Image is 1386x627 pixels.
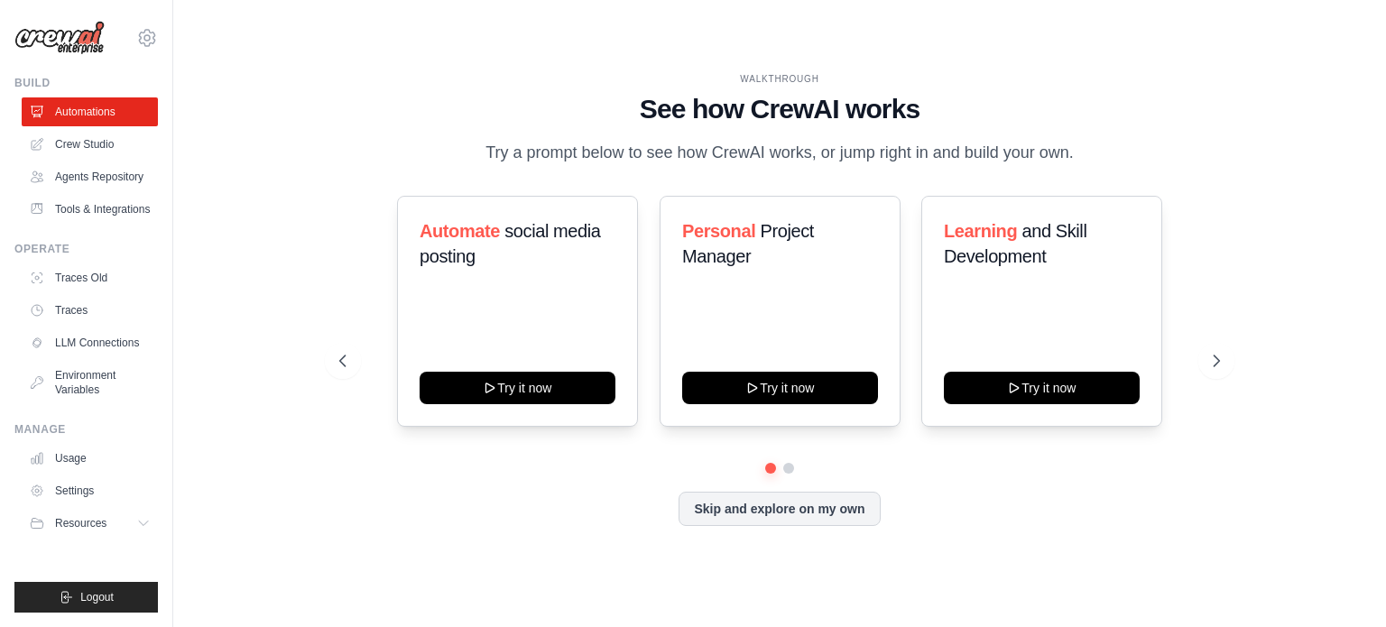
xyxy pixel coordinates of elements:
div: Manage [14,422,158,437]
a: Environment Variables [22,361,158,404]
span: and Skill Development [944,221,1086,266]
button: Try it now [420,372,615,404]
a: Automations [22,97,158,126]
a: Traces Old [22,263,158,292]
button: Skip and explore on my own [679,492,880,526]
p: Try a prompt below to see how CrewAI works, or jump right in and build your own. [476,140,1083,166]
span: Project Manager [682,221,814,266]
h1: See how CrewAI works [339,93,1220,125]
span: Resources [55,516,106,530]
button: Try it now [944,372,1140,404]
a: Tools & Integrations [22,195,158,224]
div: Build [14,76,158,90]
a: Agents Repository [22,162,158,191]
a: Crew Studio [22,130,158,159]
span: Personal [682,221,755,241]
a: LLM Connections [22,328,158,357]
span: Automate [420,221,500,241]
a: Usage [22,444,158,473]
img: Logo [14,21,105,55]
span: Learning [944,221,1017,241]
div: Operate [14,242,158,256]
span: Logout [80,590,114,604]
button: Logout [14,582,158,613]
button: Resources [22,509,158,538]
button: Try it now [682,372,878,404]
span: social media posting [420,221,601,266]
div: WALKTHROUGH [339,72,1220,86]
a: Traces [22,296,158,325]
a: Settings [22,476,158,505]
